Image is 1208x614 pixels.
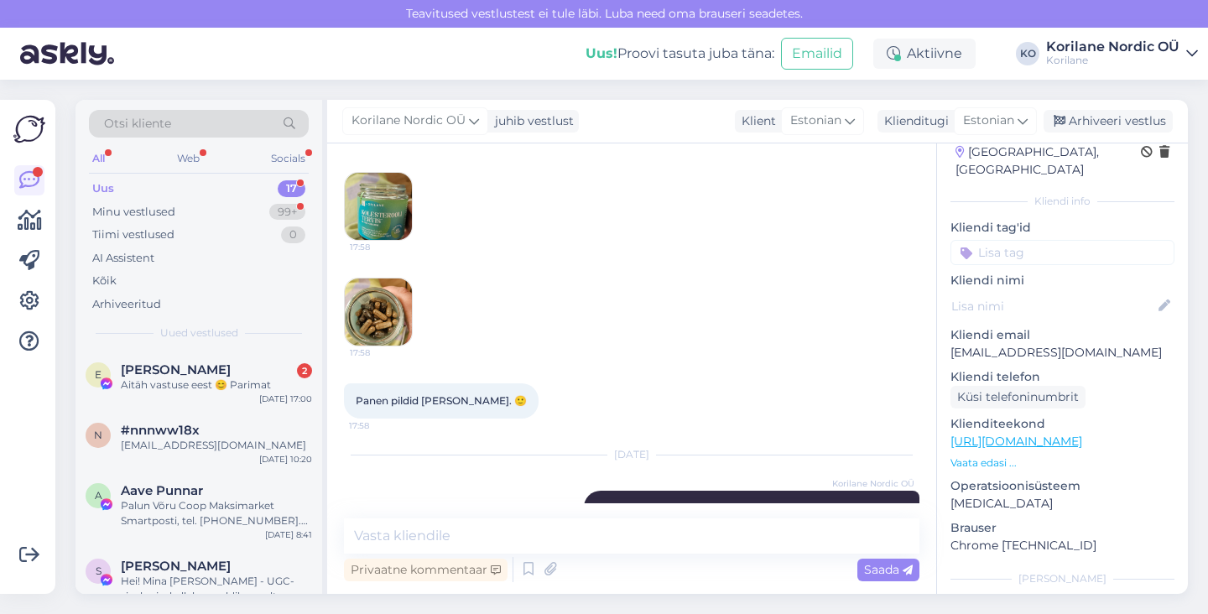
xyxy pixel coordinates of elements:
[96,565,102,577] span: S
[121,498,312,528] div: Palun Võru Coop Maksimarket Smartposti, tel. [PHONE_NUMBER]. Teile ka kena suve jätku🌻
[950,519,1174,537] p: Brauser
[356,394,527,407] span: Panen pildid [PERSON_NAME]. 🙂
[950,434,1082,449] a: [URL][DOMAIN_NAME]
[345,173,412,240] img: Attachment
[92,204,175,221] div: Minu vestlused
[950,194,1174,209] div: Kliendi info
[281,226,305,243] div: 0
[586,45,617,61] b: Uus!
[349,419,412,432] span: 17:58
[104,115,171,133] span: Otsi kliente
[95,368,102,381] span: E
[121,423,200,438] span: #nnnww18x
[278,180,305,197] div: 17
[92,296,161,313] div: Arhiveeritud
[950,571,1174,586] div: [PERSON_NAME]
[121,559,231,574] span: Sigrid Va
[344,559,508,581] div: Privaatne kommentaar
[121,438,312,453] div: [EMAIL_ADDRESS][DOMAIN_NAME]
[950,272,1174,289] p: Kliendi nimi
[350,241,413,253] span: 17:58
[259,393,312,405] div: [DATE] 17:00
[92,180,114,197] div: Uus
[951,297,1155,315] input: Lisa nimi
[488,112,574,130] div: juhib vestlust
[950,415,1174,433] p: Klienditeekond
[351,112,466,130] span: Korilane Nordic OÜ
[121,362,231,377] span: Evelyn Poom
[950,495,1174,513] p: [MEDICAL_DATA]
[950,344,1174,362] p: [EMAIL_ADDRESS][DOMAIN_NAME]
[94,429,102,441] span: n
[265,528,312,541] div: [DATE] 8:41
[950,240,1174,265] input: Lisa tag
[832,477,914,490] span: Korilane Nordic OÜ
[160,325,238,341] span: Uued vestlused
[344,447,919,462] div: [DATE]
[89,148,108,169] div: All
[873,39,976,69] div: Aktiivne
[877,112,949,130] div: Klienditugi
[95,489,102,502] span: A
[297,363,312,378] div: 2
[269,204,305,221] div: 99+
[950,386,1086,408] div: Küsi telefoninumbrit
[963,112,1014,130] span: Estonian
[350,346,413,359] span: 17:58
[735,112,776,130] div: Klient
[790,112,841,130] span: Estonian
[1046,40,1198,67] a: Korilane Nordic OÜKorilane
[92,226,174,243] div: Tiimi vestlused
[121,574,312,604] div: Hei! Mina [PERSON_NAME] - UGC-sisulooja, kellele meeldib ausalt testida ja pildistada tooteid. Mu...
[950,537,1174,554] p: Chrome [TECHNICAL_ID]
[864,562,913,577] span: Saada
[268,148,309,169] div: Socials
[586,44,774,64] div: Proovi tasuta juba täna:
[950,326,1174,344] p: Kliendi email
[1046,40,1179,54] div: Korilane Nordic OÜ
[950,455,1174,471] p: Vaata edasi ...
[121,377,312,393] div: Aitäh vastuse eest 😊 Parimat
[259,453,312,466] div: [DATE] 10:20
[92,273,117,289] div: Kõik
[345,278,412,346] img: Attachment
[174,148,203,169] div: Web
[781,38,853,70] button: Emailid
[1016,42,1039,65] div: KO
[950,477,1174,495] p: Operatsioonisüsteem
[1044,110,1173,133] div: Arhiveeri vestlus
[1046,54,1179,67] div: Korilane
[121,483,203,498] span: Aave Punnar
[92,250,154,267] div: AI Assistent
[950,219,1174,237] p: Kliendi tag'id
[13,113,45,145] img: Askly Logo
[950,368,1174,386] p: Kliendi telefon
[955,143,1141,179] div: [GEOGRAPHIC_DATA], [GEOGRAPHIC_DATA]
